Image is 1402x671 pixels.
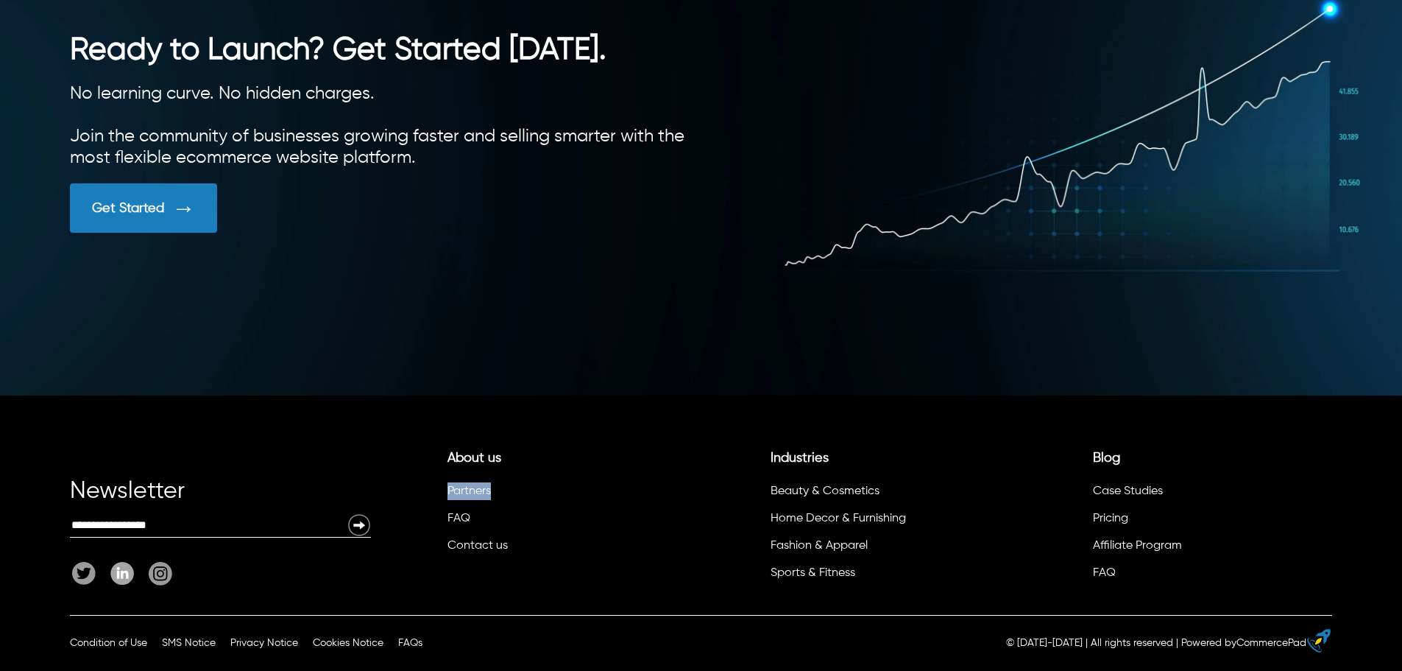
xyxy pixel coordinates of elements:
h2: Ready to Launch? Get Started [DATE]. [70,32,701,68]
a: eCommerce builder by CommercePad [1310,629,1331,658]
img: Newsletter Submit [347,513,371,537]
a: Affiliate Program [1093,540,1182,552]
a: Home Decor & Furnishing [771,513,906,524]
div: Get Started [92,200,164,217]
li: Sports & Fitness [768,562,1002,589]
a: Privacy Notice [230,638,298,648]
li: Contact us [445,535,679,562]
a: Condition of Use [70,638,147,648]
li: Fashion & Apparel [768,535,1002,562]
a: Contact us [447,540,508,552]
li: Partners [445,480,679,507]
li: Beauty & Cosmetics [768,480,1002,507]
div: Powered by [1181,636,1306,650]
a: Twitter [72,562,103,586]
a: Beauty & Cosmetics [771,485,879,497]
a: Pricing [1093,513,1128,524]
li: Case Studies [1091,480,1324,507]
a: CommercePad [1236,638,1306,648]
img: Linkedin [110,562,134,585]
a: SMS Notice [162,638,216,648]
a: About us [447,452,501,465]
a: Cookies Notice [313,638,383,648]
a: Linkedin [103,562,141,586]
img: Instagram [149,562,172,586]
a: FAQ [447,513,470,524]
a: Instagram [141,562,172,586]
p: © [DATE]-[DATE] | All rights reserved [1006,636,1173,650]
span: Cookies Policy [313,638,383,648]
img: eCommerce builder by CommercePad [1307,629,1331,653]
a: Blog [1093,452,1120,465]
li: FAQ [1091,562,1324,589]
li: Pricing [1091,507,1324,535]
a: FAQs [398,638,422,648]
a: Case Studies [1093,485,1163,497]
div: | [1176,636,1178,650]
a: Industries [771,452,829,465]
li: Home Decor & Furnishing [768,507,1002,535]
a: Partners [447,485,491,497]
li: FAQ [445,507,679,535]
li: Affiliate Program [1091,535,1324,562]
div: Newsletter [70,484,371,513]
a: Get Started [70,183,701,233]
img: Twitter [72,562,96,585]
a: FAQ [1093,567,1116,579]
a: Sports & Fitness [771,567,855,579]
a: Fashion & Apparel [771,540,868,552]
div: No learning curve. No hidden charges. Join the community of businesses growing faster and selling... [70,83,701,169]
